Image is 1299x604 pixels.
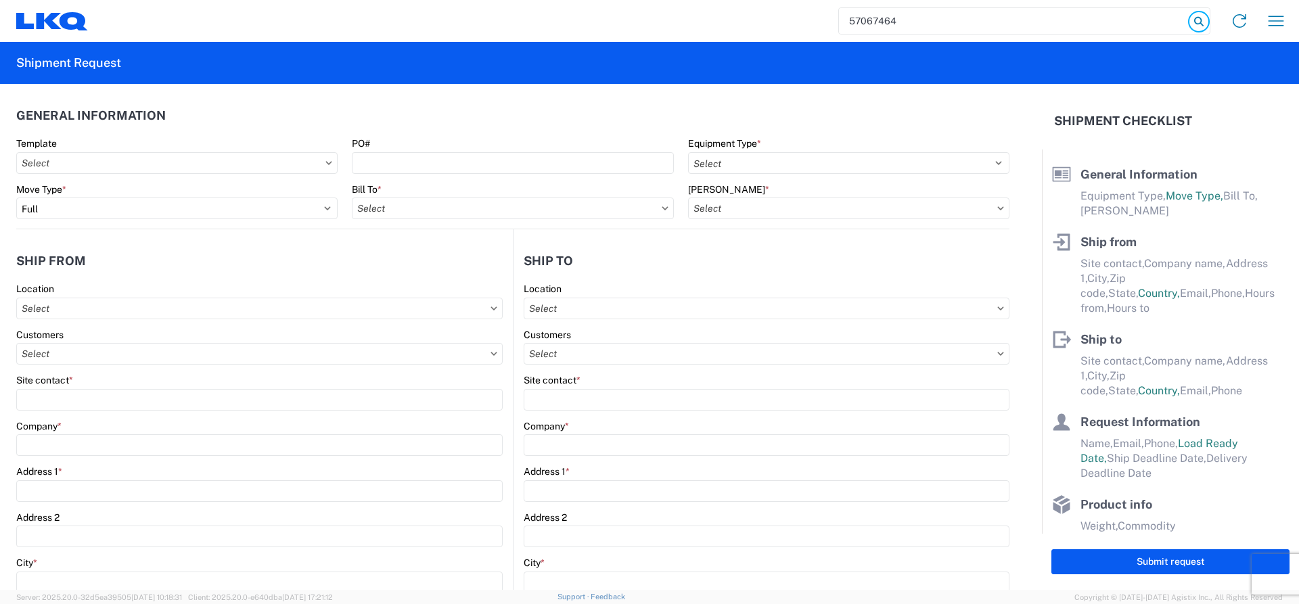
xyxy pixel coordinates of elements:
span: Phone, [1144,437,1178,450]
h2: Shipment Checklist [1054,113,1192,129]
input: Select [16,152,338,174]
span: State, [1108,287,1138,300]
label: Company [524,420,569,432]
input: Select [16,298,503,319]
span: Site contact, [1080,257,1144,270]
span: Ship to [1080,332,1122,346]
span: State, [1108,384,1138,397]
a: Support [557,593,591,601]
span: Client: 2025.20.0-e640dba [188,593,333,601]
input: Select [524,343,1009,365]
span: Commodity [1118,519,1176,532]
a: Feedback [591,593,625,601]
span: [DATE] 17:21:12 [282,593,333,601]
span: Move Type, [1166,189,1223,202]
span: City, [1087,272,1110,285]
label: PO# [352,137,370,149]
span: Site contact, [1080,354,1144,367]
label: Site contact [524,374,580,386]
label: Company [16,420,62,432]
label: Location [16,283,54,295]
label: [PERSON_NAME] [688,183,769,195]
span: Weight, [1080,519,1118,532]
input: Select [16,343,503,365]
span: Company name, [1144,257,1226,270]
label: City [16,557,37,569]
label: Address 1 [524,465,570,478]
span: Email, [1180,384,1211,397]
h2: Ship from [16,254,86,268]
span: Request Information [1080,415,1200,429]
label: Location [524,283,562,295]
span: Server: 2025.20.0-32d5ea39505 [16,593,182,601]
label: Template [16,137,57,149]
span: Hours to [1107,302,1149,315]
span: [PERSON_NAME] [1080,204,1169,217]
span: Company name, [1144,354,1226,367]
label: Address 1 [16,465,62,478]
span: Copyright © [DATE]-[DATE] Agistix Inc., All Rights Reserved [1074,591,1283,603]
input: Select [688,198,1009,219]
span: Email, [1180,287,1211,300]
span: Product info [1080,497,1152,511]
span: Equipment Type, [1080,189,1166,202]
h2: General Information [16,109,166,122]
button: Submit request [1051,549,1290,574]
label: Customers [524,329,571,341]
span: Phone [1211,384,1242,397]
label: Bill To [352,183,382,195]
span: Name, [1080,437,1113,450]
span: City, [1087,369,1110,382]
span: Country, [1138,287,1180,300]
label: City [524,557,545,569]
label: Equipment Type [688,137,761,149]
input: Shipment, tracking or reference number [839,8,1189,34]
span: Email, [1113,437,1144,450]
label: Address 2 [16,511,60,524]
label: Site contact [16,374,73,386]
input: Select [352,198,673,219]
label: Move Type [16,183,66,195]
span: Bill To, [1223,189,1258,202]
span: Ship from [1080,235,1137,249]
label: Address 2 [524,511,567,524]
h2: Shipment Request [16,55,121,71]
span: Country, [1138,384,1180,397]
span: [DATE] 10:18:31 [131,593,182,601]
input: Select [524,298,1009,319]
span: General Information [1080,167,1198,181]
h2: Ship to [524,254,573,268]
span: Phone, [1211,287,1245,300]
span: Ship Deadline Date, [1107,452,1206,465]
label: Customers [16,329,64,341]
